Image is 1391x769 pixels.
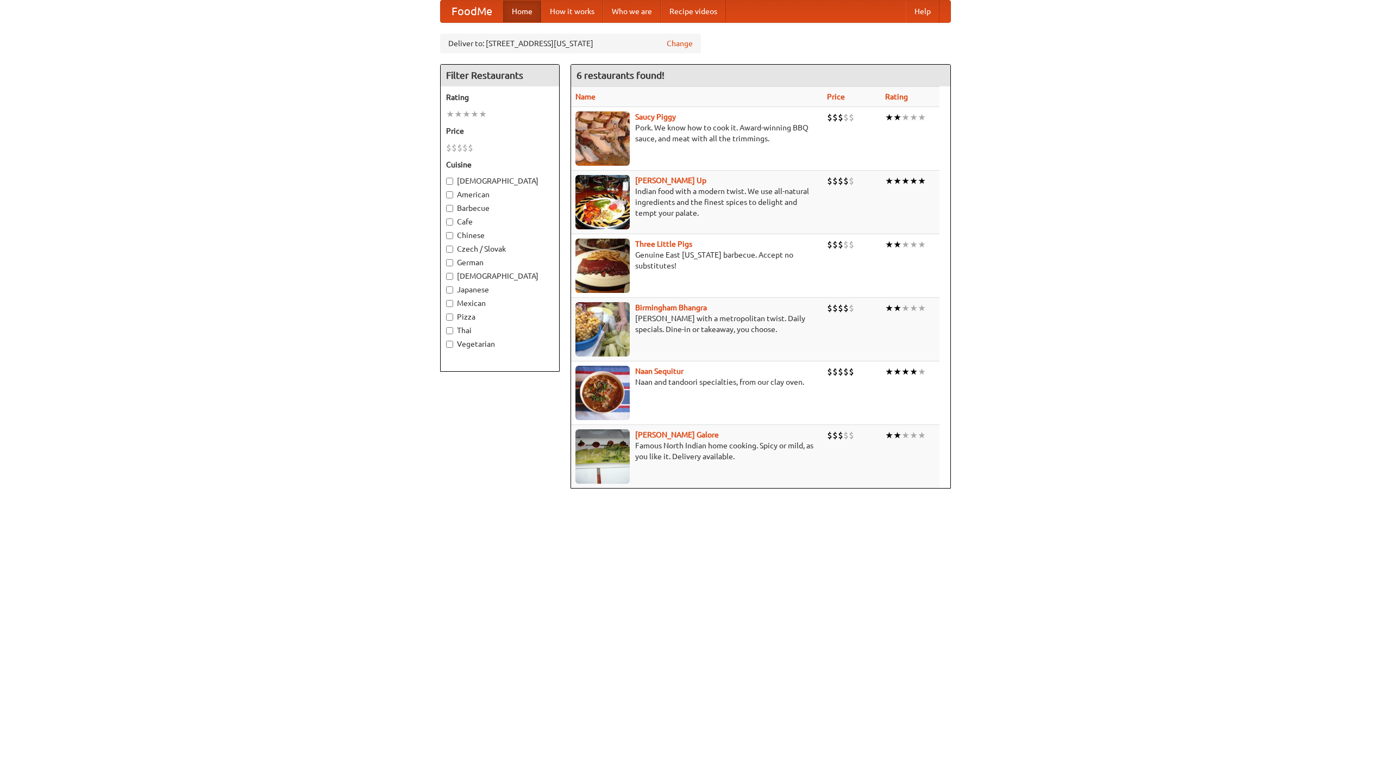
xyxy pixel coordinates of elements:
[838,302,843,314] li: $
[575,122,818,144] p: Pork. We know how to cook it. Award-winning BBQ sauce, and meat with all the trimmings.
[471,108,479,120] li: ★
[885,239,893,251] li: ★
[910,302,918,314] li: ★
[838,239,843,251] li: $
[446,203,554,214] label: Barbecue
[893,366,901,378] li: ★
[918,366,926,378] li: ★
[446,232,453,239] input: Chinese
[885,302,893,314] li: ★
[838,366,843,378] li: $
[635,240,692,248] a: Three Little Pigs
[918,175,926,187] li: ★
[849,429,854,441] li: $
[446,341,453,348] input: Vegetarian
[843,239,849,251] li: $
[446,142,452,154] li: $
[575,302,630,357] img: bhangra.jpg
[885,175,893,187] li: ★
[885,111,893,123] li: ★
[635,112,676,121] a: Saucy Piggy
[910,239,918,251] li: ★
[603,1,661,22] a: Who we are
[885,366,893,378] li: ★
[661,1,726,22] a: Recipe videos
[541,1,603,22] a: How it works
[575,175,630,229] img: curryup.jpg
[446,327,453,334] input: Thai
[446,126,554,136] h5: Price
[910,366,918,378] li: ★
[635,303,707,312] a: Birmingham Bhangra
[575,440,818,462] p: Famous North Indian home cooking. Spicy or mild, as you like it. Delivery available.
[446,159,554,170] h5: Cuisine
[446,300,453,307] input: Mexican
[910,111,918,123] li: ★
[901,429,910,441] li: ★
[827,111,832,123] li: $
[446,271,554,282] label: [DEMOGRAPHIC_DATA]
[446,273,453,280] input: [DEMOGRAPHIC_DATA]
[901,175,910,187] li: ★
[446,284,554,295] label: Japanese
[832,429,838,441] li: $
[843,429,849,441] li: $
[843,366,849,378] li: $
[832,111,838,123] li: $
[446,325,554,336] label: Thai
[575,239,630,293] img: littlepigs.jpg
[827,366,832,378] li: $
[446,286,453,293] input: Japanese
[843,111,849,123] li: $
[827,239,832,251] li: $
[575,92,596,101] a: Name
[827,175,832,187] li: $
[446,218,453,226] input: Cafe
[906,1,939,22] a: Help
[893,111,901,123] li: ★
[893,175,901,187] li: ★
[849,111,854,123] li: $
[446,216,554,227] label: Cafe
[446,243,554,254] label: Czech / Slovak
[446,176,554,186] label: [DEMOGRAPHIC_DATA]
[446,205,453,212] input: Barbecue
[446,178,453,185] input: [DEMOGRAPHIC_DATA]
[575,249,818,271] p: Genuine East [US_STATE] barbecue. Accept no substitutes!
[832,366,838,378] li: $
[575,111,630,166] img: saucy.jpg
[893,302,901,314] li: ★
[885,92,908,101] a: Rating
[457,142,462,154] li: $
[832,302,838,314] li: $
[849,302,854,314] li: $
[446,311,554,322] label: Pizza
[575,313,818,335] p: [PERSON_NAME] with a metropolitan twist. Daily specials. Dine-in or takeaway, you choose.
[454,108,462,120] li: ★
[446,108,454,120] li: ★
[827,92,845,101] a: Price
[918,111,926,123] li: ★
[462,142,468,154] li: $
[446,314,453,321] input: Pizza
[635,430,719,439] a: [PERSON_NAME] Galore
[901,111,910,123] li: ★
[446,259,453,266] input: German
[918,302,926,314] li: ★
[843,302,849,314] li: $
[441,65,559,86] h4: Filter Restaurants
[446,191,453,198] input: American
[446,246,453,253] input: Czech / Slovak
[901,302,910,314] li: ★
[849,239,854,251] li: $
[901,366,910,378] li: ★
[838,175,843,187] li: $
[503,1,541,22] a: Home
[452,142,457,154] li: $
[575,366,630,420] img: naansequitur.jpg
[446,92,554,103] h5: Rating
